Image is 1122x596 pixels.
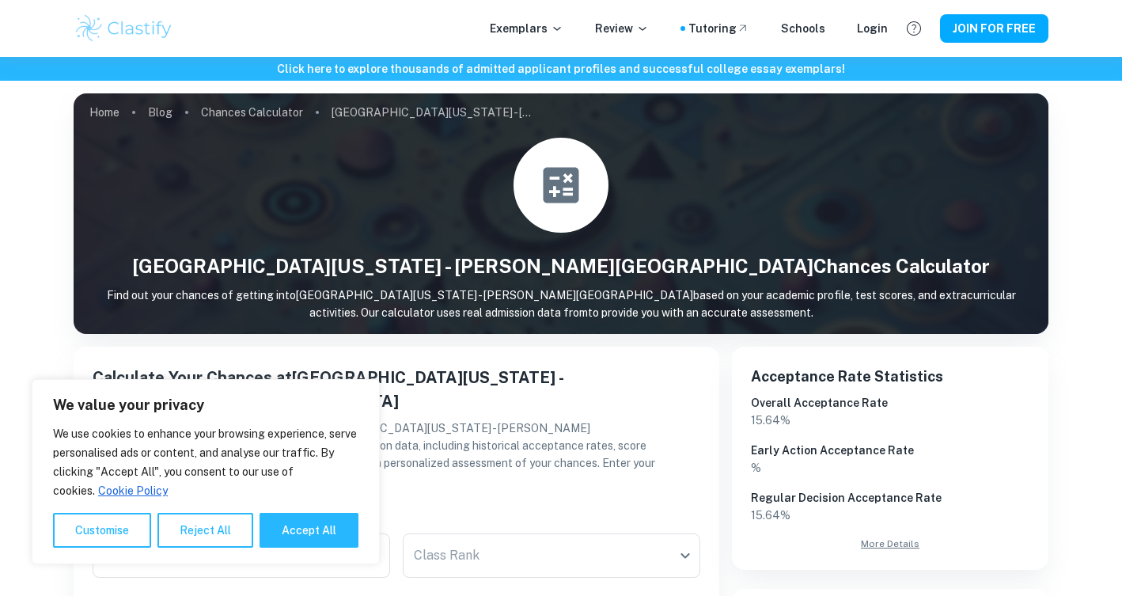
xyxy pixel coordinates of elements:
[53,396,358,415] p: We value your privacy
[97,484,169,498] a: Cookie Policy
[857,20,888,37] a: Login
[781,20,825,37] a: Schools
[332,104,537,121] p: [GEOGRAPHIC_DATA][US_STATE] - [PERSON_NAME][GEOGRAPHIC_DATA]
[74,252,1048,280] h1: [GEOGRAPHIC_DATA][US_STATE] - [PERSON_NAME][GEOGRAPHIC_DATA] Chances Calculator
[595,20,649,37] p: Review
[53,424,358,500] p: We use cookies to enhance your browsing experience, serve personalised ads or content, and analys...
[53,513,151,548] button: Customise
[74,13,174,44] img: Clastify logo
[751,507,1029,524] p: 15.64 %
[751,489,1029,507] h6: Regular Decision Acceptance Rate
[751,442,1029,459] h6: Early Action Acceptance Rate
[751,412,1029,429] p: 15.64 %
[89,101,119,123] a: Home
[751,394,1029,412] h6: Overall Acceptance Rate
[751,366,1029,388] h6: Acceptance Rate Statistics
[688,20,749,37] a: Tutoring
[751,459,1029,476] p: %
[490,20,563,37] p: Exemplars
[201,101,303,123] a: Chances Calculator
[93,366,700,413] h5: Calculate Your Chances at [GEOGRAPHIC_DATA][US_STATE] - [PERSON_NAME][GEOGRAPHIC_DATA]
[940,14,1048,43] button: JOIN FOR FREE
[3,60,1119,78] h6: Click here to explore thousands of admitted applicant profiles and successful college essay exemp...
[260,513,358,548] button: Accept All
[74,287,1048,321] p: Find out your chances of getting into [GEOGRAPHIC_DATA][US_STATE] - [PERSON_NAME][GEOGRAPHIC_DATA...
[751,537,1029,551] a: More Details
[148,101,172,123] a: Blog
[157,513,253,548] button: Reject All
[900,15,927,42] button: Help and Feedback
[32,379,380,564] div: We value your privacy
[93,502,700,521] h6: Academic Information
[93,419,700,489] p: Want to know your chances of getting into [GEOGRAPHIC_DATA][US_STATE] - [PERSON_NAME][GEOGRAPHIC_...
